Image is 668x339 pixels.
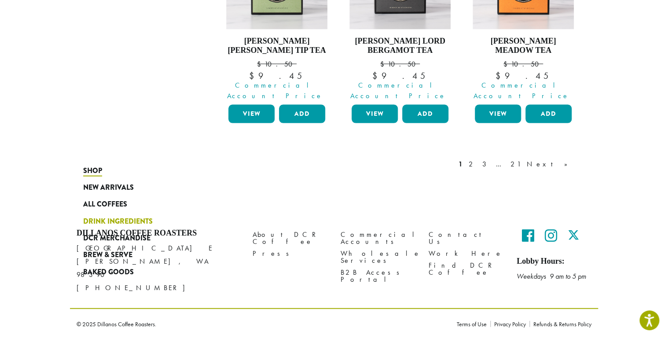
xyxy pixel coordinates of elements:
[253,247,327,259] a: Press
[402,105,448,123] button: Add
[429,228,503,247] a: Contact Us
[341,228,415,247] a: Commercial Accounts
[457,321,490,327] a: Terms of Use
[503,59,543,69] bdi: 10.50
[380,59,420,69] bdi: 10.50
[429,259,503,278] a: Find DCR Coffee
[257,59,264,69] span: $
[83,247,189,263] a: Brew & Serve
[475,105,521,123] a: View
[341,266,415,285] a: B2B Access Portal
[494,159,506,169] a: …
[83,166,102,177] span: Shop
[253,228,327,247] a: About DCR Coffee
[83,199,127,210] span: All Coffees
[77,242,239,295] p: [GEOGRAPHIC_DATA] E [PERSON_NAME], WA 98390 [PHONE_NUMBER]
[473,37,574,55] h4: [PERSON_NAME] Meadow Tea
[257,59,297,69] bdi: 10.50
[228,105,275,123] a: View
[372,70,428,81] bdi: 9.45
[372,70,381,81] span: $
[495,70,551,81] bdi: 9.45
[380,59,388,69] span: $
[83,162,189,179] a: Shop
[490,321,529,327] a: Privacy Policy
[83,216,153,227] span: Drink Ingredients
[429,247,503,259] a: Work Here
[481,159,492,169] a: 3
[83,196,189,213] a: All Coffees
[517,257,591,266] h5: Lobby Hours:
[83,264,189,280] a: Baked Goods
[83,233,150,244] span: DCR Merchandise
[467,159,478,169] a: 2
[226,37,327,55] h4: [PERSON_NAME] [PERSON_NAME] Tip Tea
[503,59,511,69] span: $
[77,321,444,327] p: © 2025 Dillanos Coffee Roasters.
[525,105,572,123] button: Add
[83,230,189,247] a: DCR Merchandise
[223,80,327,101] span: Commercial Account Price
[525,159,576,169] a: Next »
[457,159,464,169] a: 1
[279,105,325,123] button: Add
[349,37,451,55] h4: [PERSON_NAME] Lord Bergamot Tea
[341,247,415,266] a: Wholesale Services
[83,182,134,193] span: New Arrivals
[529,321,591,327] a: Refunds & Returns Policy
[469,80,574,101] span: Commercial Account Price
[509,159,522,169] a: 21
[352,105,398,123] a: View
[83,179,189,196] a: New Arrivals
[77,228,239,238] h4: Dillanos Coffee Roasters
[346,80,451,101] span: Commercial Account Price
[83,213,189,230] a: Drink Ingredients
[249,70,258,81] span: $
[517,272,586,281] em: Weekdays 9 am to 5 pm
[83,267,134,278] span: Baked Goods
[83,250,132,261] span: Brew & Serve
[249,70,305,81] bdi: 9.45
[495,70,504,81] span: $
